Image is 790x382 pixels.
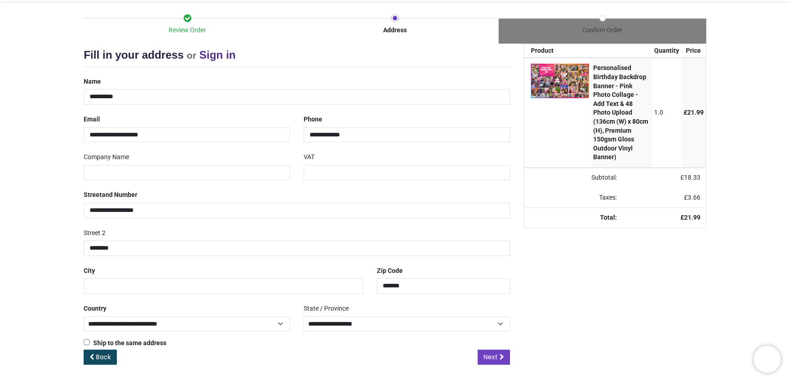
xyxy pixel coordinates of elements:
label: Street [84,187,137,203]
label: Zip Code [377,263,403,279]
label: Company Name [84,150,129,165]
th: Price [681,44,706,58]
strong: £ [680,214,700,221]
a: Sign in [200,49,236,61]
span: 21.99 [687,109,704,116]
a: Next [478,350,510,365]
span: 18.33 [684,174,700,181]
label: Country [84,301,106,317]
td: Subtotal: [524,168,622,188]
div: 1.0 [654,108,679,117]
a: Back [84,350,117,365]
span: 21.99 [684,214,700,221]
label: Name [84,74,101,90]
span: £ [680,174,700,181]
input: Ship to the same address [84,339,90,345]
img: MAAAAASUVORK5CYII= [531,64,589,98]
th: Product [524,44,591,58]
span: and Number [102,191,137,198]
label: Ship to the same address [84,339,166,348]
small: or [187,50,196,60]
label: Email [84,112,100,127]
span: 3.66 [688,194,700,201]
span: Next [484,352,498,362]
label: Street 2 [84,226,105,241]
td: Taxes: [524,188,622,208]
strong: Personalised Birthday Backdrop Banner - Pink Photo Collage - Add Text & 48 Photo Upload (136cm (W... [593,64,648,161]
strong: Total: [600,214,617,221]
label: Phone [304,112,322,127]
label: City [84,263,95,279]
iframe: Brevo live chat [754,346,781,373]
label: State / Province [304,301,349,317]
label: VAT [304,150,315,165]
span: £ [684,109,704,116]
div: Review Order [84,26,291,35]
th: Quantity [652,44,682,58]
span: £ [684,194,700,201]
div: Confirm Order [499,26,706,35]
span: Fill in your address [84,49,184,61]
div: Address [291,26,499,35]
span: Back [96,352,111,362]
